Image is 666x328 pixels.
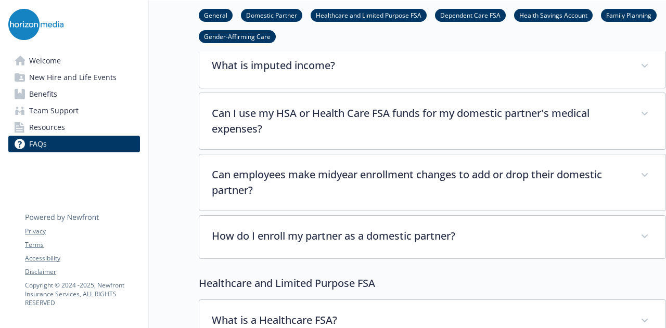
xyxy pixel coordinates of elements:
[311,10,427,20] a: Healthcare and Limited Purpose FSA
[241,10,302,20] a: Domestic Partner
[199,93,665,149] div: Can I use my HSA or Health Care FSA funds for my domestic partner's medical expenses?
[199,31,276,41] a: Gender-Affirming Care
[212,228,628,244] p: How do I enroll my partner as a domestic partner?
[29,119,65,136] span: Resources
[212,312,628,328] p: What is a Healthcare FSA?
[199,216,665,258] div: How do I enroll my partner as a domestic partner?
[514,10,593,20] a: Health Savings Account
[199,45,665,88] div: What is imputed income?
[8,119,140,136] a: Resources
[25,254,139,263] a: Accessibility
[29,102,79,119] span: Team Support
[8,102,140,119] a: Team Support
[199,10,233,20] a: General
[8,86,140,102] a: Benefits
[8,69,140,86] a: New Hire and Life Events
[199,154,665,211] div: Can employees make midyear enrollment changes to add or drop their domestic partner?
[601,10,657,20] a: Family Planning
[29,136,47,152] span: FAQs
[29,69,117,86] span: New Hire and Life Events
[25,267,139,277] a: Disclaimer
[29,53,61,69] span: Welcome
[25,281,139,307] p: Copyright © 2024 - 2025 , Newfront Insurance Services, ALL RIGHTS RESERVED
[212,167,628,198] p: Can employees make midyear enrollment changes to add or drop their domestic partner?
[29,86,57,102] span: Benefits
[212,106,628,137] p: Can I use my HSA or Health Care FSA funds for my domestic partner's medical expenses?
[212,58,628,73] p: What is imputed income?
[8,53,140,69] a: Welcome
[25,240,139,250] a: Terms
[8,136,140,152] a: FAQs
[435,10,506,20] a: Dependent Care FSA
[199,275,666,291] p: Healthcare and Limited Purpose FSA
[25,227,139,236] a: Privacy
